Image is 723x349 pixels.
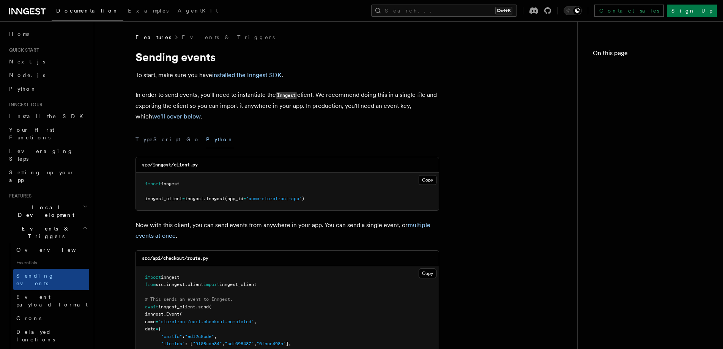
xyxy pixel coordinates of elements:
span: (app_id [225,196,243,201]
span: inngest [161,181,180,186]
span: "cartId" [161,334,182,339]
a: we'll cover below [152,113,201,120]
span: = [182,196,185,201]
a: multiple events at once [135,221,430,239]
span: "acme-storefront-app" [246,196,302,201]
code: src/inngest/client.py [142,162,198,167]
a: Events & Triggers [182,33,275,41]
a: Examples [123,2,173,21]
span: Event payload format [16,294,88,308]
span: inngest. [145,311,166,317]
span: Next.js [9,58,45,65]
a: Contact sales [594,5,664,17]
span: Local Development [6,204,83,219]
button: Copy [419,175,436,185]
span: Quick start [6,47,39,53]
code: Inngest [276,92,297,99]
button: Go [186,131,200,148]
span: src [156,282,164,287]
span: : [ [185,341,193,346]
span: Crons [16,315,41,321]
span: , [254,319,257,324]
span: Node.js [9,72,45,78]
span: client [187,282,203,287]
span: . [195,304,198,310]
span: Inngest [206,196,225,201]
span: Setting up your app [9,169,74,183]
span: await [145,304,158,310]
span: Overview [16,247,95,253]
a: Home [6,27,89,41]
h1: Sending events [135,50,439,64]
a: Event payload format [13,290,89,311]
code: src/api/checkout/route.py [142,256,208,261]
h4: On this page [593,49,708,61]
button: Events & Triggers [6,222,89,243]
span: . [164,282,166,287]
span: Essentials [13,257,89,269]
a: Documentation [52,2,123,21]
span: { [158,326,161,332]
span: send [198,304,209,310]
a: Python [6,82,89,96]
span: Install the SDK [9,113,88,119]
span: Delayed functions [16,329,55,343]
span: ( [209,304,211,310]
span: data [145,326,156,332]
button: Search...Ctrl+K [371,5,517,17]
a: installed the Inngest SDK [212,71,282,79]
span: "9f08sdh84" [193,341,222,346]
a: Leveraging Steps [6,144,89,166]
span: name [145,319,156,324]
span: inngest_client [145,196,182,201]
button: Copy [419,268,436,278]
span: . [203,196,206,201]
span: Your first Functions [9,127,54,141]
span: inngest_client [158,304,195,310]
span: Sending events [16,273,54,286]
span: "0fnun498n" [257,341,286,346]
span: "ed12c8bde" [185,334,214,339]
a: Next.js [6,55,89,68]
span: , [214,334,217,339]
span: Examples [128,8,169,14]
span: from [145,282,156,287]
p: In order to send events, you'll need to instantiate the client. We recommend doing this in a sing... [135,90,439,122]
span: import [203,282,219,287]
a: Setting up your app [6,166,89,187]
span: Events & Triggers [6,225,83,240]
button: Python [206,131,234,148]
span: inngest [185,196,203,201]
a: Install the SDK [6,109,89,123]
span: Event [166,311,180,317]
span: , [254,341,257,346]
span: "itemIds" [161,341,185,346]
span: = [156,319,158,324]
span: ( [180,311,182,317]
span: # This sends an event to Inngest. [145,297,233,302]
a: Sending events [13,269,89,290]
a: AgentKit [173,2,222,21]
span: "sdf098487" [225,341,254,346]
span: Home [9,30,30,38]
span: = [156,326,158,332]
kbd: Ctrl+K [495,7,512,14]
span: AgentKit [178,8,218,14]
button: TypeScript [135,131,180,148]
span: , [222,341,225,346]
button: Toggle dark mode [564,6,582,15]
span: = [243,196,246,201]
a: Overview [13,243,89,257]
span: Features [135,33,171,41]
a: Crons [13,311,89,325]
span: Inngest tour [6,102,43,108]
p: To start, make sure you have . [135,70,439,81]
span: inngest_client [219,282,257,287]
span: inngest [166,282,185,287]
span: Python [9,86,37,92]
button: Local Development [6,201,89,222]
span: Documentation [56,8,119,14]
a: Sign Up [667,5,717,17]
span: import [145,181,161,186]
span: . [185,282,187,287]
